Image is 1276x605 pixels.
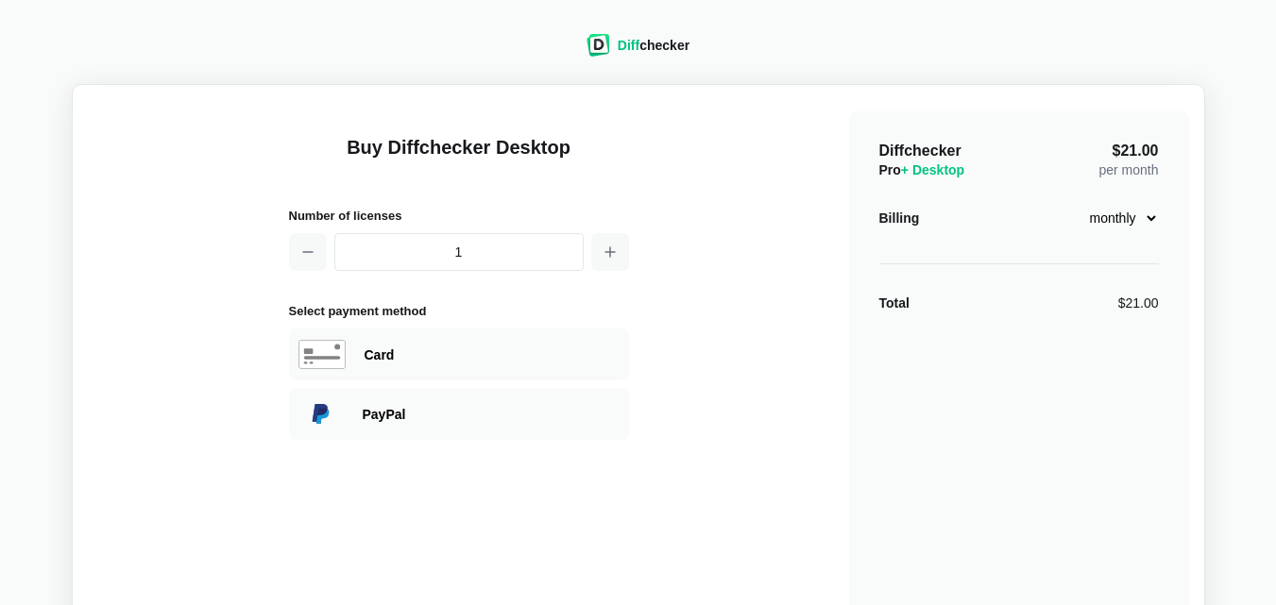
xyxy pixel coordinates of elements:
[334,233,584,271] input: 1
[879,143,961,159] span: Diffchecker
[587,34,610,57] img: Diffchecker logo
[1118,294,1159,312] div: $21.00
[618,38,639,53] span: Diff
[289,206,629,226] h2: Number of licenses
[587,44,689,59] a: Diffchecker logoDiffchecker
[1098,142,1158,179] div: per month
[365,345,620,364] div: Paying with Card
[363,405,620,424] div: Paying with PayPal
[289,134,629,183] h1: Buy Diffchecker Desktop
[618,36,689,55] div: checker
[879,162,965,177] span: Pro
[901,162,964,177] span: + Desktop
[1113,143,1159,159] span: $21.00
[289,301,629,321] h2: Select payment method
[879,295,910,311] strong: Total
[879,209,920,227] div: Billing
[289,328,629,380] div: Paying with Card
[289,388,629,440] div: Paying with PayPal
